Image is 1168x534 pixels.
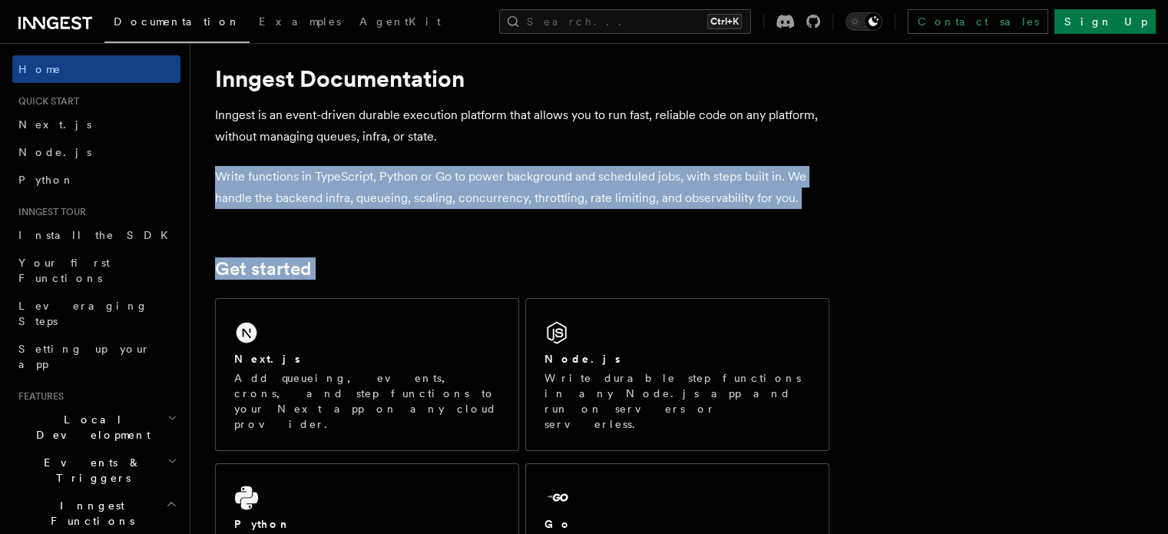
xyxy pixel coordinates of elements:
[1054,9,1156,34] a: Sign Up
[18,257,110,284] span: Your first Functions
[18,61,61,77] span: Home
[12,95,79,108] span: Quick start
[12,498,166,529] span: Inngest Functions
[18,343,151,370] span: Setting up your app
[908,9,1048,34] a: Contact sales
[12,455,167,486] span: Events & Triggers
[12,55,180,83] a: Home
[234,516,291,532] h2: Python
[215,258,311,280] a: Get started
[12,206,86,218] span: Inngest tour
[544,370,810,432] p: Write durable step functions in any Node.js app and run on servers or serverless.
[544,516,572,532] h2: Go
[12,390,64,403] span: Features
[215,166,829,209] p: Write functions in TypeScript, Python or Go to power background and scheduled jobs, with steps bu...
[350,5,450,41] a: AgentKit
[499,9,751,34] button: Search...Ctrl+K
[234,351,300,367] h2: Next.js
[18,229,177,241] span: Install the SDK
[12,406,180,449] button: Local Development
[12,166,180,194] a: Python
[18,174,74,186] span: Python
[525,298,829,451] a: Node.jsWrite durable step functions in any Node.js app and run on servers or serverless.
[259,15,341,28] span: Examples
[12,335,180,378] a: Setting up your app
[18,146,91,158] span: Node.js
[18,118,91,131] span: Next.js
[544,351,620,367] h2: Node.js
[12,138,180,166] a: Node.js
[12,449,180,492] button: Events & Triggers
[12,221,180,249] a: Install the SDK
[845,12,882,31] button: Toggle dark mode
[707,14,742,29] kbd: Ctrl+K
[114,15,240,28] span: Documentation
[12,111,180,138] a: Next.js
[104,5,250,43] a: Documentation
[18,300,148,327] span: Leveraging Steps
[12,249,180,292] a: Your first Functions
[359,15,441,28] span: AgentKit
[215,104,829,148] p: Inngest is an event-driven durable execution platform that allows you to run fast, reliable code ...
[250,5,350,41] a: Examples
[215,65,829,92] h1: Inngest Documentation
[234,370,500,432] p: Add queueing, events, crons, and step functions to your Next app on any cloud provider.
[215,298,519,451] a: Next.jsAdd queueing, events, crons, and step functions to your Next app on any cloud provider.
[12,292,180,335] a: Leveraging Steps
[12,412,167,443] span: Local Development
